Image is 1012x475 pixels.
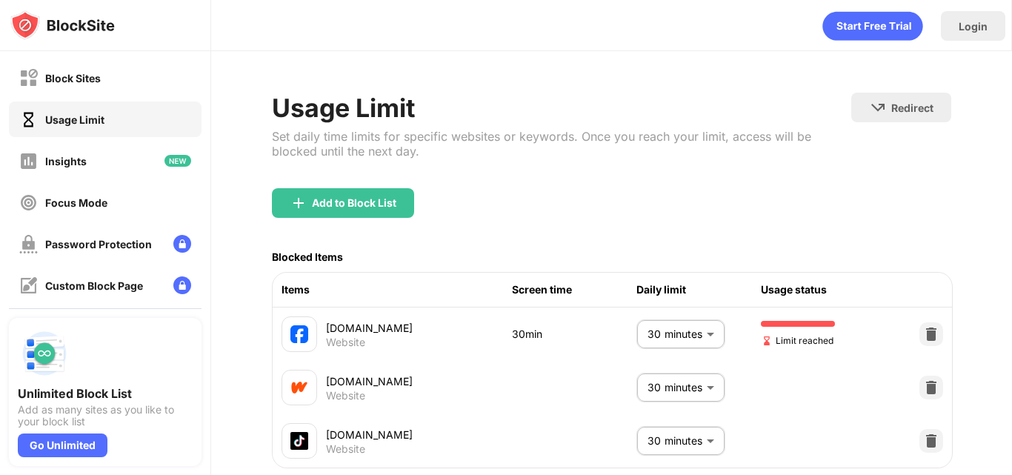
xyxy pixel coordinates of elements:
[648,326,701,342] p: 30 minutes
[290,432,308,450] img: favicons
[173,276,191,294] img: lock-menu.svg
[45,72,101,84] div: Block Sites
[326,442,365,456] div: Website
[272,129,851,159] div: Set daily time limits for specific websites or keywords. Once you reach your limit, access will b...
[761,335,773,347] img: hourglass-end.svg
[326,336,365,349] div: Website
[272,250,343,263] div: Blocked Items
[18,386,193,401] div: Unlimited Block List
[19,152,38,170] img: insights-off.svg
[45,196,107,209] div: Focus Mode
[636,282,761,298] div: Daily limit
[45,113,104,126] div: Usage Limit
[326,389,365,402] div: Website
[10,10,115,40] img: logo-blocksite.svg
[272,93,851,123] div: Usage Limit
[164,155,191,167] img: new-icon.svg
[326,320,512,336] div: [DOMAIN_NAME]
[18,404,193,428] div: Add as many sites as you like to your block list
[761,282,885,298] div: Usage status
[19,276,38,295] img: customize-block-page-off.svg
[45,238,152,250] div: Password Protection
[959,20,988,33] div: Login
[891,102,933,114] div: Redirect
[326,373,512,389] div: [DOMAIN_NAME]
[512,282,636,298] div: Screen time
[45,279,143,292] div: Custom Block Page
[761,333,833,348] span: Limit reached
[326,427,512,442] div: [DOMAIN_NAME]
[312,197,396,209] div: Add to Block List
[822,11,923,41] div: animation
[19,235,38,253] img: password-protection-off.svg
[19,193,38,212] img: focus-off.svg
[45,155,87,167] div: Insights
[512,326,636,342] div: 30min
[19,110,38,129] img: time-usage-on.svg
[19,69,38,87] img: block-off.svg
[173,235,191,253] img: lock-menu.svg
[290,379,308,396] img: favicons
[290,325,308,343] img: favicons
[648,379,701,396] p: 30 minutes
[648,433,701,449] p: 30 minutes
[282,282,512,298] div: Items
[18,434,107,457] div: Go Unlimited
[18,327,71,380] img: push-block-list.svg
